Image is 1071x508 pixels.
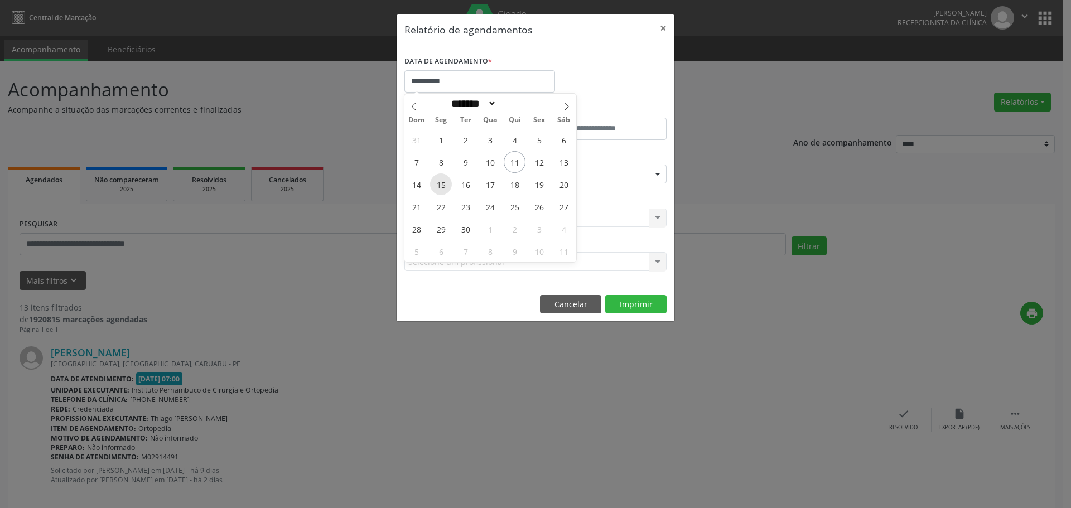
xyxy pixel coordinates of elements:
[527,117,552,124] span: Sex
[455,218,476,240] span: Setembro 30, 2025
[479,173,501,195] span: Setembro 17, 2025
[504,196,525,217] span: Setembro 25, 2025
[429,117,454,124] span: Seg
[404,53,492,70] label: DATA DE AGENDAMENTO
[479,196,501,217] span: Setembro 24, 2025
[528,218,550,240] span: Outubro 3, 2025
[447,98,496,109] select: Month
[478,117,503,124] span: Qua
[404,117,429,124] span: Dom
[496,98,533,109] input: Year
[479,218,501,240] span: Outubro 1, 2025
[553,129,575,151] span: Setembro 6, 2025
[455,151,476,173] span: Setembro 9, 2025
[504,151,525,173] span: Setembro 11, 2025
[430,129,452,151] span: Setembro 1, 2025
[430,240,452,262] span: Outubro 6, 2025
[652,14,674,42] button: Close
[430,196,452,217] span: Setembro 22, 2025
[455,173,476,195] span: Setembro 16, 2025
[528,151,550,173] span: Setembro 12, 2025
[479,129,501,151] span: Setembro 3, 2025
[455,196,476,217] span: Setembro 23, 2025
[553,240,575,262] span: Outubro 11, 2025
[552,117,576,124] span: Sáb
[406,151,427,173] span: Setembro 7, 2025
[553,196,575,217] span: Setembro 27, 2025
[528,240,550,262] span: Outubro 10, 2025
[528,196,550,217] span: Setembro 26, 2025
[406,173,427,195] span: Setembro 14, 2025
[406,218,427,240] span: Setembro 28, 2025
[503,117,527,124] span: Qui
[504,129,525,151] span: Setembro 4, 2025
[504,240,525,262] span: Outubro 9, 2025
[455,240,476,262] span: Outubro 7, 2025
[454,117,478,124] span: Ter
[479,151,501,173] span: Setembro 10, 2025
[553,218,575,240] span: Outubro 4, 2025
[553,151,575,173] span: Setembro 13, 2025
[504,173,525,195] span: Setembro 18, 2025
[406,240,427,262] span: Outubro 5, 2025
[404,22,532,37] h5: Relatório de agendamentos
[553,173,575,195] span: Setembro 20, 2025
[430,173,452,195] span: Setembro 15, 2025
[455,129,476,151] span: Setembro 2, 2025
[538,100,667,118] label: ATÉ
[504,218,525,240] span: Outubro 2, 2025
[430,218,452,240] span: Setembro 29, 2025
[406,196,427,217] span: Setembro 21, 2025
[406,129,427,151] span: Agosto 31, 2025
[605,295,667,314] button: Imprimir
[528,129,550,151] span: Setembro 5, 2025
[540,295,601,314] button: Cancelar
[430,151,452,173] span: Setembro 8, 2025
[528,173,550,195] span: Setembro 19, 2025
[479,240,501,262] span: Outubro 8, 2025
